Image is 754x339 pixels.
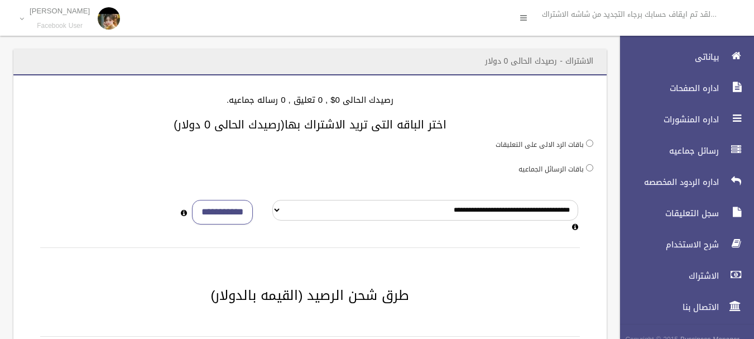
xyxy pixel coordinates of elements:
header: الاشتراك - رصيدك الحالى 0 دولار [472,50,607,72]
h3: اختر الباقه التى تريد الاشتراك بها(رصيدك الحالى 0 دولار) [27,118,593,131]
a: سجل التعليقات [611,201,754,226]
a: الاشتراك [611,264,754,288]
a: بياناتى [611,45,754,69]
a: رسائل جماعيه [611,139,754,163]
span: اداره الردود المخصصه [611,176,722,188]
a: اداره المنشورات [611,107,754,132]
a: الاتصال بنا [611,295,754,319]
p: [PERSON_NAME] [30,7,90,15]
span: الاتصال بنا [611,302,722,313]
h4: رصيدك الحالى 0$ , 0 تعليق , 0 رساله جماعيه. [27,96,593,105]
a: اداره الردود المخصصه [611,170,754,194]
span: سجل التعليقات [611,208,722,219]
span: اداره الصفحات [611,83,722,94]
span: بياناتى [611,51,722,63]
span: الاشتراك [611,270,722,281]
label: باقات الرد الالى على التعليقات [496,139,584,151]
a: اداره الصفحات [611,76,754,101]
span: رسائل جماعيه [611,145,722,156]
h2: طرق شحن الرصيد (القيمه بالدولار) [27,288,593,303]
a: شرح الاستخدام [611,232,754,257]
span: اداره المنشورات [611,114,722,125]
small: Facebook User [30,22,90,30]
label: باقات الرسائل الجماعيه [518,163,584,175]
span: شرح الاستخدام [611,239,722,250]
